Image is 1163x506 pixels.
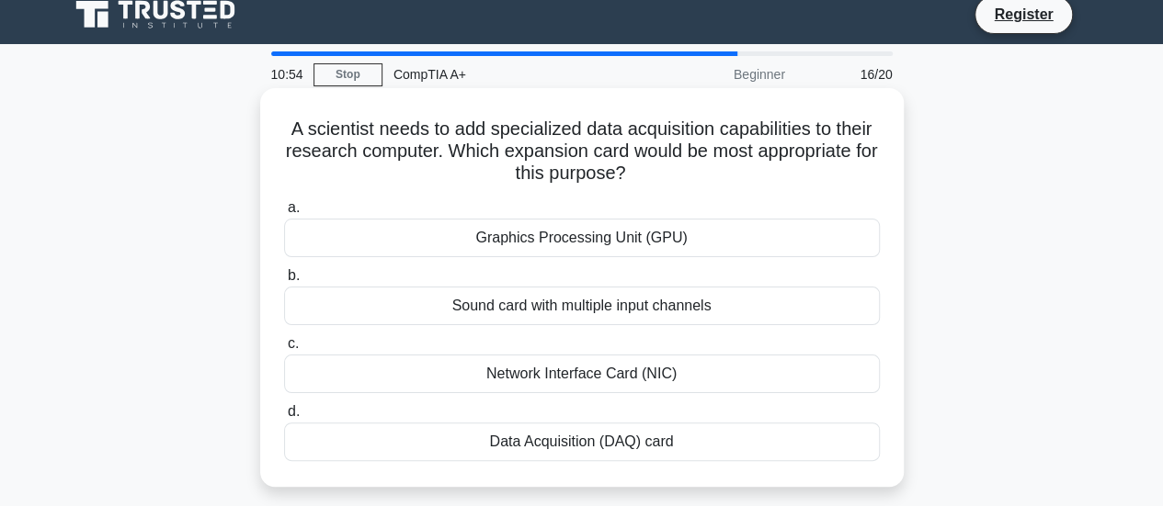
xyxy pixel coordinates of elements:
[284,287,880,325] div: Sound card with multiple input channels
[288,267,300,283] span: b.
[284,354,880,393] div: Network Interface Card (NIC)
[282,118,882,186] h5: A scientist needs to add specialized data acquisition capabilities to their research computer. Wh...
[288,335,299,351] span: c.
[284,219,880,257] div: Graphics Processing Unit (GPU)
[635,56,796,93] div: Beginner
[288,403,300,419] span: d.
[983,3,1064,26] a: Register
[284,422,880,461] div: Data Acquisition (DAQ) card
[382,56,635,93] div: CompTIA A+
[260,56,314,93] div: 10:54
[796,56,904,93] div: 16/20
[288,199,300,215] span: a.
[314,63,382,86] a: Stop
